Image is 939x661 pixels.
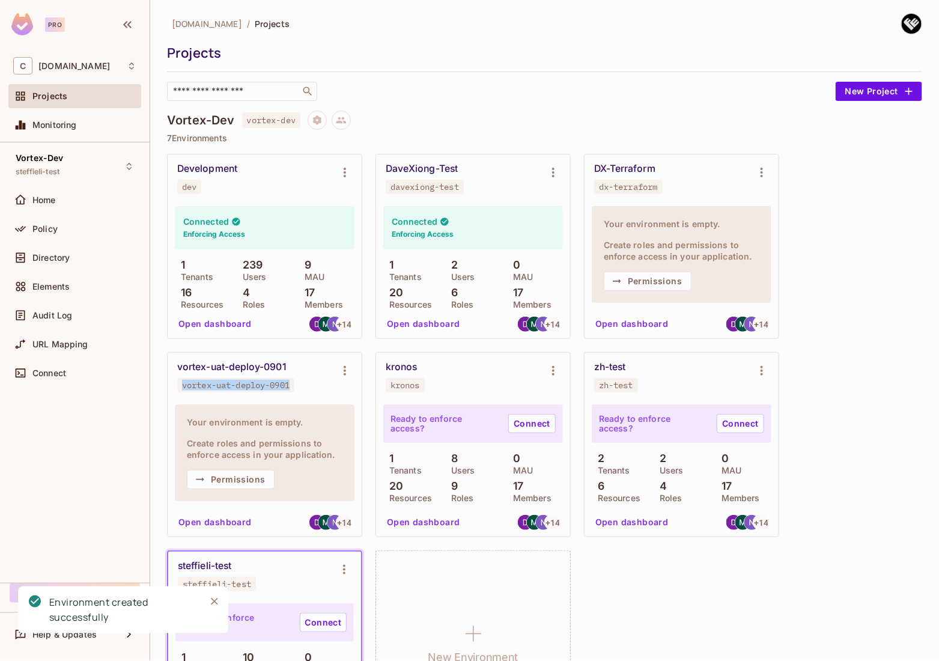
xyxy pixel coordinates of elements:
[16,167,59,177] span: steffieli-test
[604,272,691,291] button: Permissions
[390,380,420,390] div: kronos
[308,117,327,128] span: Project settings
[237,300,266,309] p: Roles
[299,300,343,309] p: Members
[172,18,242,29] span: [DOMAIN_NAME]
[175,272,213,282] p: Tenants
[32,195,56,205] span: Home
[32,311,72,320] span: Audit Log
[591,513,673,532] button: Open dashboard
[750,359,774,383] button: Environment settings
[187,470,275,489] button: Permissions
[604,218,759,230] h4: Your environment is empty.
[45,17,65,32] div: Pro
[545,320,560,329] span: + 14
[383,300,432,309] p: Resources
[507,480,523,492] p: 17
[49,595,196,625] div: Environment created successfully
[386,361,417,373] div: kronos
[383,466,422,475] p: Tenants
[382,513,465,532] button: Open dashboard
[594,361,626,373] div: zh-test
[383,493,432,503] p: Resources
[174,315,257,334] button: Open dashboard
[592,493,640,503] p: Resources
[541,359,565,383] button: Environment settings
[716,466,741,475] p: MAU
[327,515,342,530] img: nrao@consoleconnect.com
[445,493,474,503] p: Roles
[445,259,458,271] p: 2
[386,163,458,175] div: DaveXiong-Test
[392,216,437,227] h4: Connected
[507,493,552,503] p: Members
[390,414,499,433] p: Ready to enforce access?
[11,13,33,35] img: SReyMgAAAABJRU5ErkJggg==
[716,493,760,503] p: Members
[744,515,759,530] img: nrao@consoleconnect.com
[32,253,70,263] span: Directory
[237,259,263,271] p: 239
[599,414,707,433] p: Ready to enforce access?
[177,163,237,175] div: Development
[38,61,110,71] span: Workspace: consoleconnect.com
[545,519,560,527] span: + 14
[299,287,315,299] p: 17
[183,216,229,227] h4: Connected
[167,44,916,62] div: Projects
[299,259,311,271] p: 9
[735,317,750,332] img: mychen@consoleconnect.com
[591,315,673,334] button: Open dashboard
[527,515,542,530] img: mychen@consoleconnect.com
[599,182,658,192] div: dx-terraform
[333,160,357,184] button: Environment settings
[445,300,474,309] p: Roles
[237,287,250,299] p: 4
[654,493,682,503] p: Roles
[299,272,324,282] p: MAU
[187,416,342,428] h4: Your environment is empty.
[508,414,556,433] a: Connect
[592,480,604,492] p: 6
[32,282,70,291] span: Elements
[507,259,520,271] p: 0
[654,480,667,492] p: 4
[392,229,454,240] h6: Enforcing Access
[716,452,729,465] p: 0
[604,239,759,262] h4: Create roles and permissions to enforce access in your application.
[654,452,666,465] p: 2
[383,272,422,282] p: Tenants
[300,613,347,632] a: Connect
[507,272,533,282] p: MAU
[717,414,764,433] a: Connect
[527,317,542,332] img: mychen@consoleconnect.com
[167,113,235,127] h4: Vortex-Dev
[247,18,250,29] li: /
[242,112,301,128] span: vortex-dev
[536,515,551,530] img: nrao@consoleconnect.com
[536,317,551,332] img: nrao@consoleconnect.com
[187,437,342,460] h4: Create roles and permissions to enforce access in your application.
[327,317,342,332] img: nrao@consoleconnect.com
[183,579,251,589] div: steffieli-test
[726,317,741,332] img: hxiong@consoleconnect.com
[309,515,324,530] img: hxiong@consoleconnect.com
[594,163,655,175] div: DX-Terraform
[445,466,475,475] p: Users
[735,515,750,530] img: mychen@consoleconnect.com
[726,515,741,530] img: hxiong@consoleconnect.com
[175,259,185,271] p: 1
[237,272,267,282] p: Users
[175,287,192,299] p: 16
[205,592,223,611] button: Close
[309,317,324,332] img: hxiong@consoleconnect.com
[167,133,922,143] p: 7 Environments
[541,160,565,184] button: Environment settings
[183,229,245,240] h6: Enforcing Access
[518,317,533,332] img: hxiong@consoleconnect.com
[32,340,88,349] span: URL Mapping
[754,320,768,329] span: + 14
[744,317,759,332] img: nrao@consoleconnect.com
[445,480,458,492] p: 9
[318,317,333,332] img: mychen@consoleconnect.com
